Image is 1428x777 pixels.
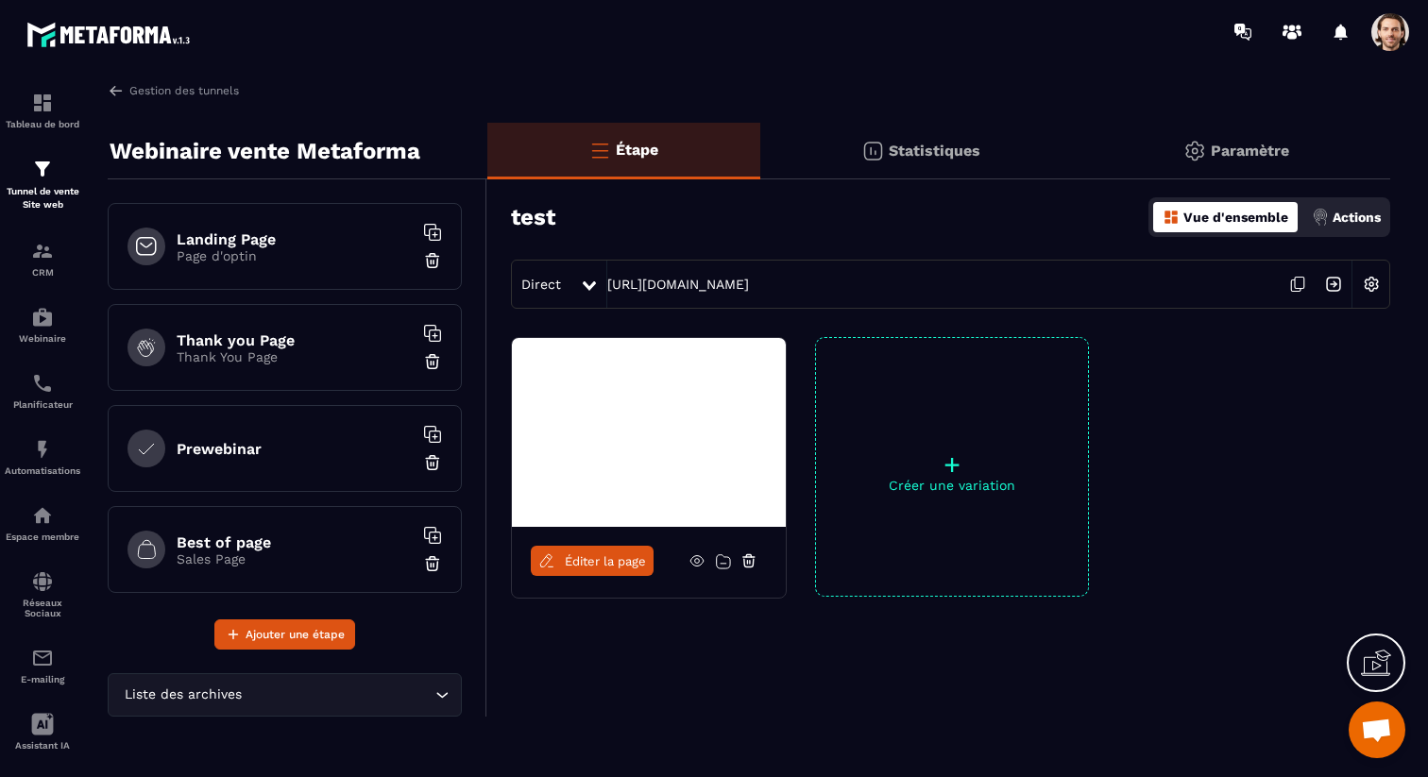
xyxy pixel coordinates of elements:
img: formation [31,158,54,180]
img: setting-gr.5f69749f.svg [1183,140,1206,162]
a: Assistant IA [5,699,80,765]
img: dashboard-orange.40269519.svg [1163,209,1180,226]
div: Ouvrir le chat [1349,701,1405,758]
h6: Landing Page [177,230,413,248]
a: Gestion des tunnels [108,82,239,99]
h6: Best of page [177,533,413,551]
p: + [816,451,1088,478]
a: formationformationTableau de bord [5,77,80,144]
img: automations [31,306,54,329]
p: Thank You Page [177,349,413,364]
p: CRM [5,267,80,278]
span: Direct [521,277,561,292]
img: trash [423,554,442,573]
img: automations [31,438,54,461]
p: Étape [616,141,658,159]
h6: Thank you Page [177,331,413,349]
img: automations [31,504,54,527]
h6: Prewebinar [177,440,413,458]
span: Éditer la page [565,554,646,568]
input: Search for option [246,684,431,705]
p: Webinaire vente Metaforma [110,132,420,170]
p: Tableau de bord [5,119,80,129]
a: emailemailE-mailing [5,633,80,699]
p: E-mailing [5,674,80,684]
p: Planificateur [5,399,80,410]
img: arrow [108,82,125,99]
a: [URL][DOMAIN_NAME] [607,277,749,292]
img: formation [31,240,54,262]
img: actions.d6e523a2.png [1312,209,1329,226]
a: Éditer la page [531,546,654,576]
span: Ajouter une étape [246,625,345,644]
p: Page d'optin [177,248,413,263]
img: image [512,338,786,527]
p: Actions [1333,210,1381,225]
span: Liste des archives [120,684,246,705]
p: Statistiques [889,142,980,160]
img: trash [423,251,442,270]
p: Réseaux Sociaux [5,598,80,618]
p: Espace membre [5,532,80,542]
p: Assistant IA [5,740,80,751]
img: trash [423,352,442,371]
img: stats.20deebd0.svg [861,140,884,162]
p: Sales Page [177,551,413,566]
img: bars-o.4a397970.svg [588,139,611,161]
a: formationformationTunnel de vente Site web [5,144,80,226]
img: social-network [31,570,54,593]
img: setting-w.858f3a88.svg [1353,266,1389,302]
h3: test [511,204,555,230]
img: email [31,647,54,669]
p: Webinaire [5,333,80,344]
a: formationformationCRM [5,226,80,292]
a: automationsautomationsWebinaire [5,292,80,358]
a: automationsautomationsAutomatisations [5,424,80,490]
a: automationsautomationsEspace membre [5,490,80,556]
a: social-networksocial-networkRéseaux Sociaux [5,556,80,633]
img: arrow-next.bcc2205e.svg [1316,266,1351,302]
p: Tunnel de vente Site web [5,185,80,211]
p: Créer une variation [816,478,1088,493]
div: Search for option [108,673,462,717]
p: Vue d'ensemble [1183,210,1288,225]
a: schedulerschedulerPlanificateur [5,358,80,424]
img: formation [31,92,54,114]
p: Automatisations [5,465,80,476]
button: Ajouter une étape [214,619,355,650]
img: scheduler [31,372,54,395]
img: trash [423,453,442,472]
img: logo [26,17,196,52]
p: Paramètre [1211,142,1289,160]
